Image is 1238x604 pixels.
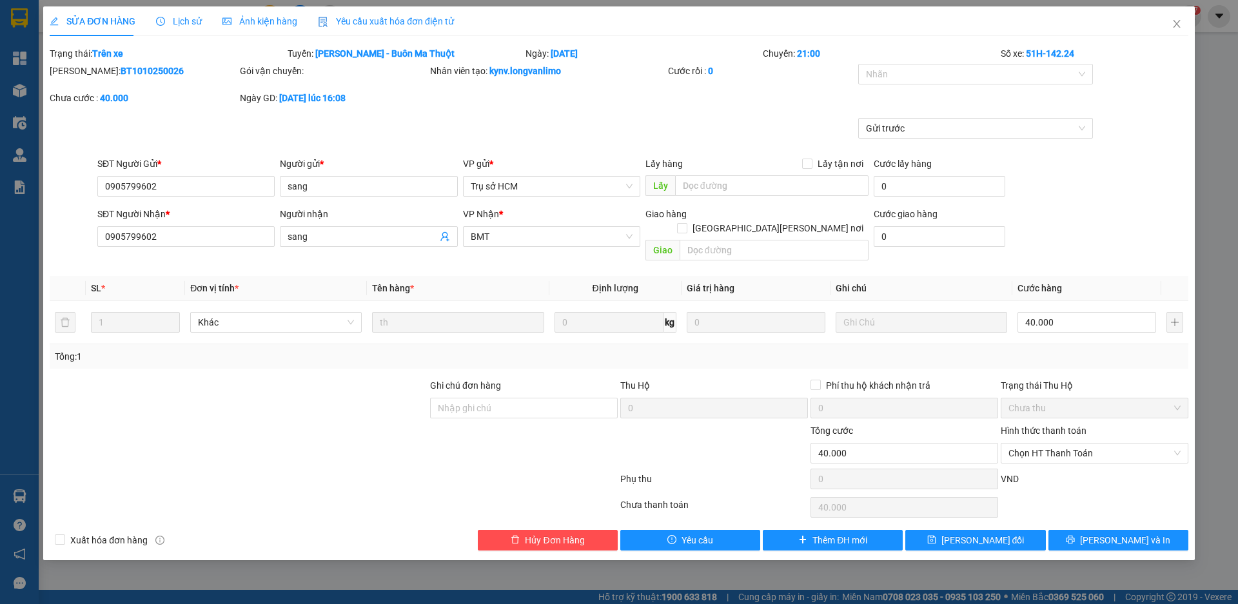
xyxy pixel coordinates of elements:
[55,349,478,364] div: Tổng: 1
[551,48,578,59] b: [DATE]
[675,175,869,196] input: Dọc đường
[222,16,297,26] span: Ảnh kiện hàng
[874,159,932,169] label: Cước lấy hàng
[941,533,1025,547] span: [PERSON_NAME] đổi
[866,119,1086,138] span: Gửi trước
[763,530,903,550] button: plusThêm ĐH mới
[645,159,683,169] span: Lấy hàng
[1172,19,1182,29] span: close
[100,93,128,103] b: 40.000
[50,91,237,105] div: Chưa cước :
[1008,398,1181,418] span: Chưa thu
[874,176,1005,197] input: Cước lấy hàng
[286,46,524,61] div: Tuyến:
[478,530,618,550] button: deleteHủy Đơn Hàng
[812,157,869,171] span: Lấy tận nơi
[821,378,936,393] span: Phí thu hộ khách nhận trả
[190,283,239,293] span: Đơn vị tính
[667,535,676,545] span: exclamation-circle
[836,312,1007,333] input: Ghi Chú
[222,17,231,26] span: picture
[280,207,457,221] div: Người nhận
[619,472,809,494] div: Phụ thu
[318,16,454,26] span: Yêu cầu xuất hóa đơn điện tử
[121,66,184,76] b: BT1010250026
[156,16,202,26] span: Lịch sử
[463,209,499,219] span: VP Nhận
[663,312,676,333] span: kg
[830,276,1012,301] th: Ghi chú
[525,533,584,547] span: Hủy Đơn Hàng
[1159,6,1195,43] button: Close
[91,283,101,293] span: SL
[155,536,164,545] span: info-circle
[198,313,354,332] span: Khác
[50,16,135,26] span: SỬA ĐƠN HÀNG
[798,535,807,545] span: plus
[645,175,675,196] span: Lấy
[50,17,59,26] span: edit
[55,312,75,333] button: delete
[687,283,734,293] span: Giá trị hàng
[156,17,165,26] span: clock-circle
[48,46,286,61] div: Trạng thái:
[1001,474,1019,484] span: VND
[927,535,936,545] span: save
[240,64,427,78] div: Gói vận chuyển:
[279,93,346,103] b: [DATE] lúc 16:08
[905,530,1045,550] button: save[PERSON_NAME] đổi
[240,91,427,105] div: Ngày GD:
[1001,378,1188,393] div: Trạng thái Thu Hộ
[372,283,414,293] span: Tên hàng
[280,157,457,171] div: Người gửi
[593,283,638,293] span: Định lượng
[1026,48,1074,59] b: 51H-142.24
[97,207,275,221] div: SĐT Người Nhận
[761,46,999,61] div: Chuyến:
[1001,425,1086,436] label: Hình thức thanh toán
[645,209,687,219] span: Giao hàng
[708,66,713,76] b: 0
[811,425,853,436] span: Tổng cước
[1066,535,1075,545] span: printer
[511,535,520,545] span: delete
[874,209,938,219] label: Cước giao hàng
[489,66,561,76] b: kynv.longvanlimo
[620,380,650,391] span: Thu Hộ
[668,64,856,78] div: Cước rồi :
[430,398,618,418] input: Ghi chú đơn hàng
[874,226,1005,247] input: Cước giao hàng
[645,240,680,260] span: Giao
[440,231,450,242] span: user-add
[315,48,455,59] b: [PERSON_NAME] - Buôn Ma Thuột
[687,221,869,235] span: [GEOGRAPHIC_DATA][PERSON_NAME] nơi
[430,380,501,391] label: Ghi chú đơn hàng
[1008,443,1181,463] span: Chọn HT Thanh Toán
[372,312,544,333] input: VD: Bàn, Ghế
[619,498,809,520] div: Chưa thanh toán
[687,312,825,333] input: 0
[680,240,869,260] input: Dọc đường
[65,533,153,547] span: Xuất hóa đơn hàng
[471,177,633,196] span: Trụ sở HCM
[318,17,328,27] img: icon
[1166,312,1183,333] button: plus
[471,227,633,246] span: BMT
[430,64,665,78] div: Nhân viên tạo:
[999,46,1190,61] div: Số xe:
[92,48,123,59] b: Trên xe
[463,157,640,171] div: VP gửi
[682,533,713,547] span: Yêu cầu
[1048,530,1188,550] button: printer[PERSON_NAME] và In
[812,533,867,547] span: Thêm ĐH mới
[620,530,760,550] button: exclamation-circleYêu cầu
[1017,283,1062,293] span: Cước hàng
[97,157,275,171] div: SĐT Người Gửi
[50,64,237,78] div: [PERSON_NAME]:
[1080,533,1170,547] span: [PERSON_NAME] và In
[524,46,762,61] div: Ngày:
[797,48,820,59] b: 21:00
